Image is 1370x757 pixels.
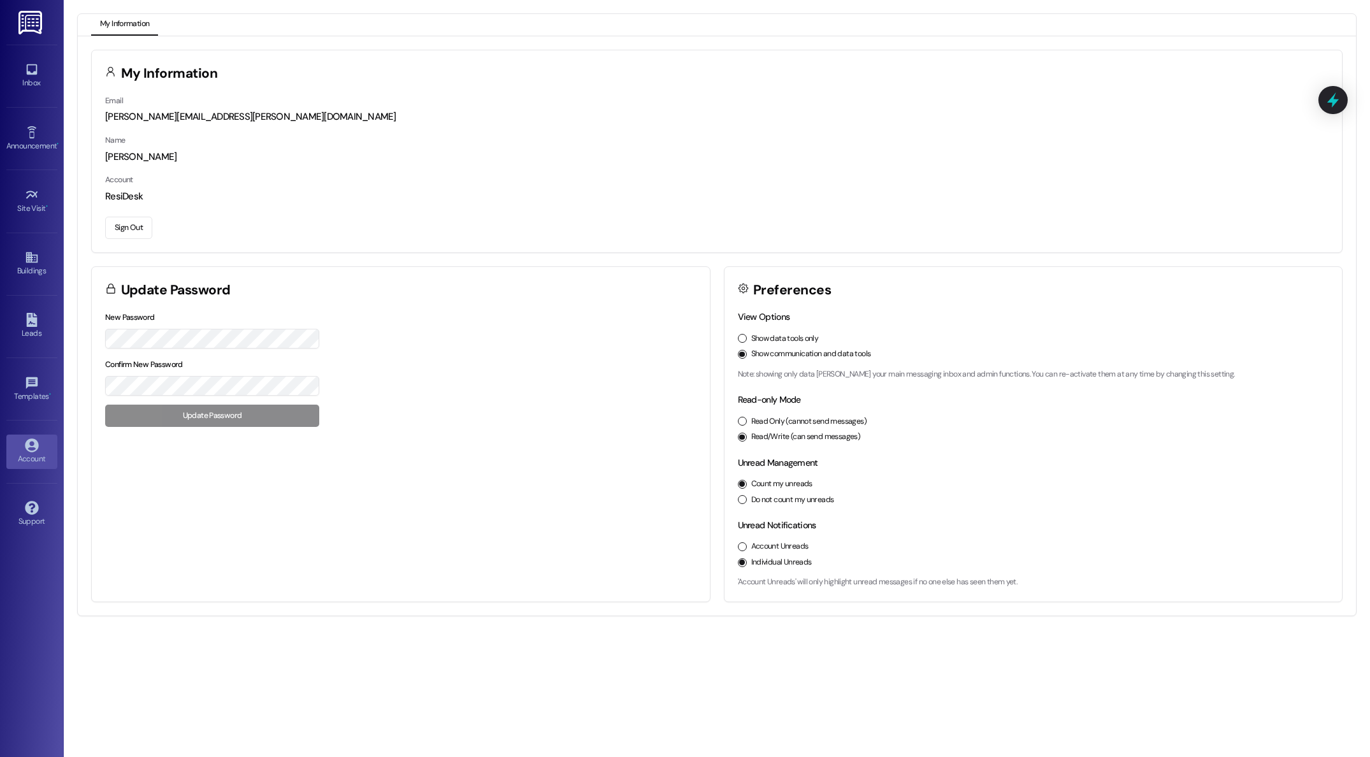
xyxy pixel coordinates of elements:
[751,541,809,552] label: Account Unreads
[751,333,819,345] label: Show data tools only
[751,557,812,568] label: Individual Unreads
[57,140,59,148] span: •
[751,479,812,490] label: Count my unreads
[6,59,57,93] a: Inbox
[18,11,45,34] img: ResiDesk Logo
[6,184,57,219] a: Site Visit •
[738,369,1329,380] p: Note: showing only data [PERSON_NAME] your main messaging inbox and admin functions. You can re-a...
[751,431,861,443] label: Read/Write (can send messages)
[6,309,57,343] a: Leads
[105,135,126,145] label: Name
[105,217,152,239] button: Sign Out
[121,284,231,297] h3: Update Password
[738,519,816,531] label: Unread Notifications
[6,372,57,407] a: Templates •
[738,394,801,405] label: Read-only Mode
[6,435,57,469] a: Account
[6,247,57,281] a: Buildings
[105,175,133,185] label: Account
[105,110,1329,124] div: [PERSON_NAME][EMAIL_ADDRESS][PERSON_NAME][DOMAIN_NAME]
[105,312,155,322] label: New Password
[753,284,831,297] h3: Preferences
[738,457,818,468] label: Unread Management
[91,14,158,36] button: My Information
[105,359,183,370] label: Confirm New Password
[105,150,1329,164] div: [PERSON_NAME]
[46,202,48,211] span: •
[105,96,123,106] label: Email
[738,577,1329,588] p: 'Account Unreads' will only highlight unread messages if no one else has seen them yet.
[751,494,834,506] label: Do not count my unreads
[121,67,218,80] h3: My Information
[751,416,867,428] label: Read Only (cannot send messages)
[105,190,1329,203] div: ResiDesk
[751,349,871,360] label: Show communication and data tools
[6,497,57,531] a: Support
[738,311,790,322] label: View Options
[49,390,51,399] span: •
